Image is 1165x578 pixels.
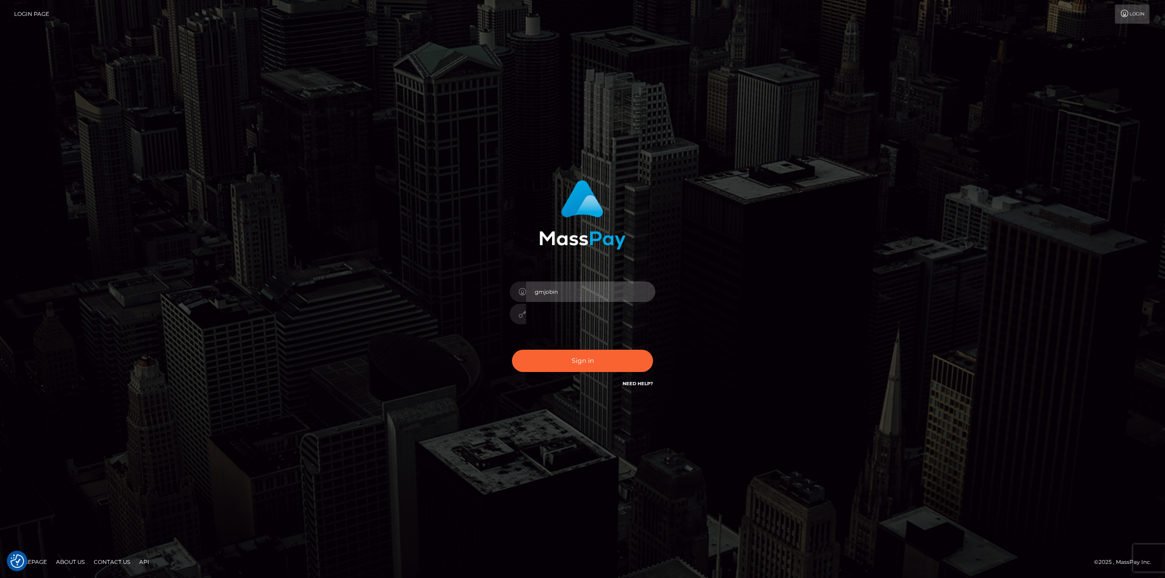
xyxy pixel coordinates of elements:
[52,555,88,569] a: About Us
[623,381,653,387] a: Need Help?
[1115,5,1150,24] a: Login
[14,5,49,24] a: Login Page
[136,555,153,569] a: API
[10,555,51,569] a: Homepage
[512,350,653,372] button: Sign in
[526,281,655,302] input: Username...
[10,554,24,568] img: Revisit consent button
[90,555,134,569] a: Contact Us
[10,554,24,568] button: Consent Preferences
[1094,557,1158,567] div: © 2025 , MassPay Inc.
[539,180,626,250] img: MassPay Login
